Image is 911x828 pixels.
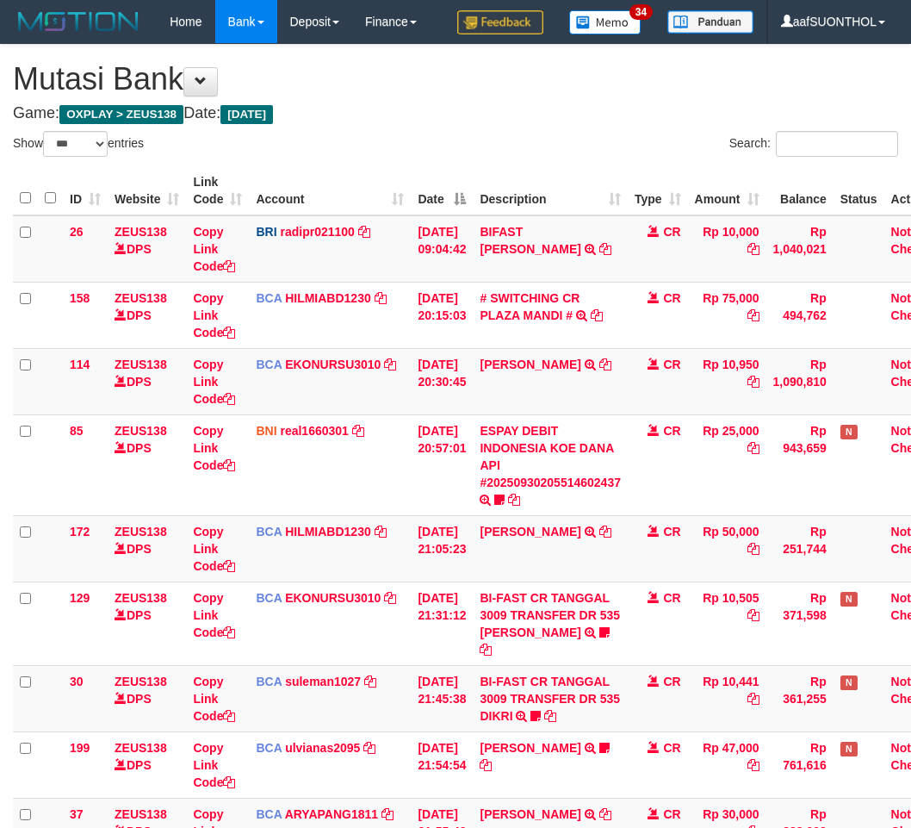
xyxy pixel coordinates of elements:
img: MOTION_logo.png [13,9,144,34]
a: ZEUS138 [115,591,167,605]
a: BI-FAST CR TANGGAL 3009 TRANSFER DR 535 [PERSON_NAME] [480,591,620,639]
td: [DATE] 20:57:01 [411,414,473,515]
a: EKONURSU3010 [285,358,381,371]
td: Rp 494,762 [766,282,834,348]
span: OXPLAY > ZEUS138 [59,105,183,124]
a: Copy real1660301 to clipboard [352,424,364,438]
td: Rp 25,000 [688,414,766,515]
td: [DATE] 20:30:45 [411,348,473,414]
select: Showentries [43,131,108,157]
td: [DATE] 21:54:54 [411,732,473,798]
span: Has Note [840,742,858,756]
a: Copy HILMIABD1230 to clipboard [375,291,387,305]
span: BCA [256,807,282,821]
a: EKONURSU3010 [285,591,381,605]
input: Search: [776,131,898,157]
td: [DATE] 21:45:38 [411,665,473,732]
span: BCA [256,591,282,605]
a: radipr021100 [280,225,354,239]
a: ZEUS138 [115,358,167,371]
td: Rp 10,950 [688,348,766,414]
span: BCA [256,741,282,755]
span: BCA [256,291,282,305]
span: BCA [256,358,282,371]
a: ESPAY DEBIT INDONESIA KOE DANA API #20250930205514602437 [480,424,621,489]
td: Rp 10,505 [688,582,766,665]
a: BI-FAST CR TANGGAL 3009 TRANSFER DR 535 DIKRI [480,675,620,723]
td: DPS [108,215,186,283]
img: panduan.png [667,10,753,34]
th: Website: activate to sort column ascending [108,166,186,215]
span: Has Note [840,592,858,607]
span: BCA [256,675,282,688]
a: Copy FAISAL MUFTI to clipboard [480,758,492,772]
th: Description: activate to sort column ascending [473,166,628,215]
span: 129 [70,591,90,605]
span: CR [663,291,680,305]
a: Copy AHMAD AGUSTI to clipboard [599,358,611,371]
label: Show entries [13,131,144,157]
span: CR [663,807,680,821]
td: [DATE] 21:31:12 [411,582,473,665]
td: [DATE] 20:15:03 [411,282,473,348]
th: ID: activate to sort column ascending [63,166,108,215]
span: 30 [70,675,84,688]
span: BRI [256,225,276,239]
td: [DATE] 21:05:23 [411,515,473,582]
a: Copy ulvianas2095 to clipboard [363,741,375,755]
td: Rp 251,744 [766,515,834,582]
span: CR [663,525,680,539]
td: DPS [108,732,186,798]
a: Copy Link Code [193,525,235,573]
a: ZEUS138 [115,675,167,688]
td: Rp 47,000 [688,732,766,798]
span: CR [663,675,680,688]
td: Rp 943,659 [766,414,834,515]
td: DPS [108,414,186,515]
td: Rp 50,000 [688,515,766,582]
a: [PERSON_NAME] [480,741,580,755]
span: CR [663,741,680,755]
a: ZEUS138 [115,525,167,539]
span: 26 [70,225,84,239]
th: Type: activate to sort column ascending [628,166,688,215]
a: Copy HILMIABD1230 to clipboard [375,525,387,539]
span: Has Note [840,425,858,439]
th: Link Code: activate to sort column ascending [186,166,249,215]
a: HILMIABD1230 [285,525,371,539]
a: Copy Link Code [193,591,235,639]
h1: Mutasi Bank [13,62,898,96]
th: Amount: activate to sort column ascending [688,166,766,215]
a: Copy Link Code [193,291,235,339]
td: DPS [108,665,186,732]
a: Copy Rp 10,950 to clipboard [747,375,759,389]
h4: Game: Date: [13,105,898,122]
span: CR [663,591,680,605]
span: 199 [70,741,90,755]
a: BIFAST [PERSON_NAME] [480,225,580,256]
th: Account: activate to sort column ascending [249,166,411,215]
td: Rp 10,000 [688,215,766,283]
td: DPS [108,282,186,348]
a: ZEUS138 [115,807,167,821]
a: Copy EKONURSU3010 to clipboard [384,358,396,371]
td: Rp 1,040,021 [766,215,834,283]
span: 114 [70,358,90,371]
a: Copy Link Code [193,225,235,273]
td: Rp 361,255 [766,665,834,732]
a: Copy Link Code [193,424,235,472]
a: ARYAPANG1811 [285,807,378,821]
th: Balance [766,166,834,215]
a: # SWITCHING CR PLAZA MANDI # [480,291,579,322]
th: Date: activate to sort column descending [411,166,473,215]
a: ZEUS138 [115,741,167,755]
span: 85 [70,424,84,438]
td: Rp 10,441 [688,665,766,732]
label: Search: [729,131,898,157]
td: [DATE] 09:04:42 [411,215,473,283]
a: Copy suleman1027 to clipboard [364,675,376,688]
a: Copy Link Code [193,741,235,789]
a: Copy DIDI MULYADI to clipboard [599,525,611,539]
a: Copy Rp 47,000 to clipboard [747,758,759,772]
a: Copy Link Code [193,358,235,406]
